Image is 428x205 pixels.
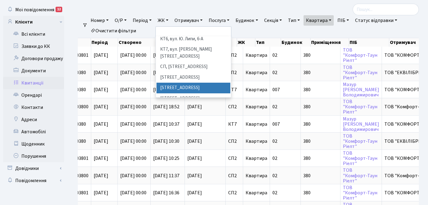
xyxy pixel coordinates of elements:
span: Квартира [246,138,267,145]
span: [DATE] [187,122,223,127]
span: 090203801 [67,155,88,162]
a: ТОВ"Комфорт-ТаунРіелт" [343,98,377,115]
span: [DATE] 15:02 [153,86,179,93]
span: СП2 [228,139,240,144]
a: Отримувач [172,15,205,26]
span: [DATE] [94,86,108,93]
a: ТОВ"Комфорт-ТаунРіелт" [343,184,377,201]
span: 380 [303,156,338,161]
li: [STREET_ADDRESS] [156,83,230,93]
span: СП2 [228,156,240,161]
th: ЖК [237,38,255,47]
a: О/Р [112,15,129,26]
span: [DATE] 00:00 [120,69,146,76]
span: 02 [272,69,277,76]
span: 380 [303,139,338,144]
div: 12 [56,7,62,12]
span: [DATE] 00:00 [120,189,146,196]
span: 090203800 [67,172,88,179]
a: Мазур[PERSON_NAME]Володимирович [343,116,379,133]
span: [DATE] [187,156,223,161]
span: [DATE] 10:25 [153,155,179,162]
span: [DATE] 11:37 [153,172,179,179]
span: 02 [272,103,277,110]
span: [DATE] [94,138,108,145]
span: [DATE] 00:00 [120,121,146,128]
span: Квартира [246,172,267,179]
span: 090203800 [67,103,88,110]
span: [DATE] 18:52 [153,69,179,76]
span: [DATE] 18:52 [153,103,179,110]
span: 02 [272,172,277,179]
span: [DATE] 10:30 [153,138,179,145]
th: Приміщення [311,38,349,47]
span: КТ7 [228,122,240,127]
a: ТОВ"Комфорт-ТаунРіелт" [343,47,377,64]
a: Договори продажу [3,52,64,65]
span: Квартира [246,155,267,162]
span: [DATE] [94,155,108,162]
li: [STREET_ADDRESS] [156,93,230,104]
span: [DATE] 00:00 [120,52,146,59]
span: Квартира [246,103,267,110]
a: ТОВ"Комфорт-ТаунРіелт" [343,150,377,167]
a: Тип [286,15,302,26]
a: Автомобілі [3,126,64,138]
th: ПІБ [349,38,389,47]
a: ПІБ [335,15,351,26]
a: Мазур[PERSON_NAME]Володимирович [343,81,379,98]
a: ТОВ"Комфорт-ТаунРіелт" [343,64,377,81]
th: Будинок [281,38,310,47]
a: Квартира [304,15,334,26]
span: [DATE] 00:00 [120,172,146,179]
span: 02 [272,52,277,59]
li: СП, [STREET_ADDRESS] [156,62,230,72]
span: [DATE] [94,121,108,128]
a: Щоденник [3,138,64,150]
a: Мої повідомлення12 [3,4,64,16]
a: Послуга [206,15,232,26]
span: СП2 [228,70,240,75]
span: 007 [272,121,280,128]
span: 090203801 [67,52,88,59]
span: 380 [303,190,338,195]
th: Тип [255,38,281,47]
span: [DATE] 00:00 [120,138,146,145]
span: [DATE] [187,190,223,195]
span: [DATE] [187,104,223,109]
a: ЖК [155,15,171,26]
span: [DATE] 16:36 [153,189,179,196]
a: Довідники [3,162,64,174]
span: 380 [303,70,338,75]
a: ТОВ"Комфорт-ТаунРіелт" [343,133,377,150]
a: Клієнти [3,16,64,28]
span: 380 [303,53,338,58]
span: [DATE] 00:00 [120,86,146,93]
span: СП2 [228,190,240,195]
a: ТОВ"Комфорт-ТаунРіелт" [343,167,377,184]
a: Порушення [3,150,64,162]
span: Квартира [246,69,267,76]
a: Повідомлення [3,174,64,187]
a: Орендарі [3,89,64,101]
span: [DATE] 00:00 [120,103,146,110]
li: [STREET_ADDRESS] [156,72,230,83]
span: [DATE] [94,52,108,59]
a: Очистити фільтри [88,26,138,36]
a: Адреси [3,113,64,126]
span: 380 [303,122,338,127]
a: Будинок [233,15,260,26]
span: Квартира [246,52,267,59]
span: 007 [272,86,280,93]
th: Створено [118,38,158,47]
li: КТ7, вул. [PERSON_NAME][STREET_ADDRESS] [156,44,230,62]
li: КТ6, вул. Ю. Липи, 6-А [156,34,230,45]
a: Квитанції [3,77,64,89]
span: [DATE] 10:37 [153,121,179,128]
span: [DATE] [187,173,223,178]
a: Секція [262,15,284,26]
span: 380 [303,104,338,109]
span: [DATE] [94,69,108,76]
a: Номер [88,15,111,26]
th: Період [91,38,118,47]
